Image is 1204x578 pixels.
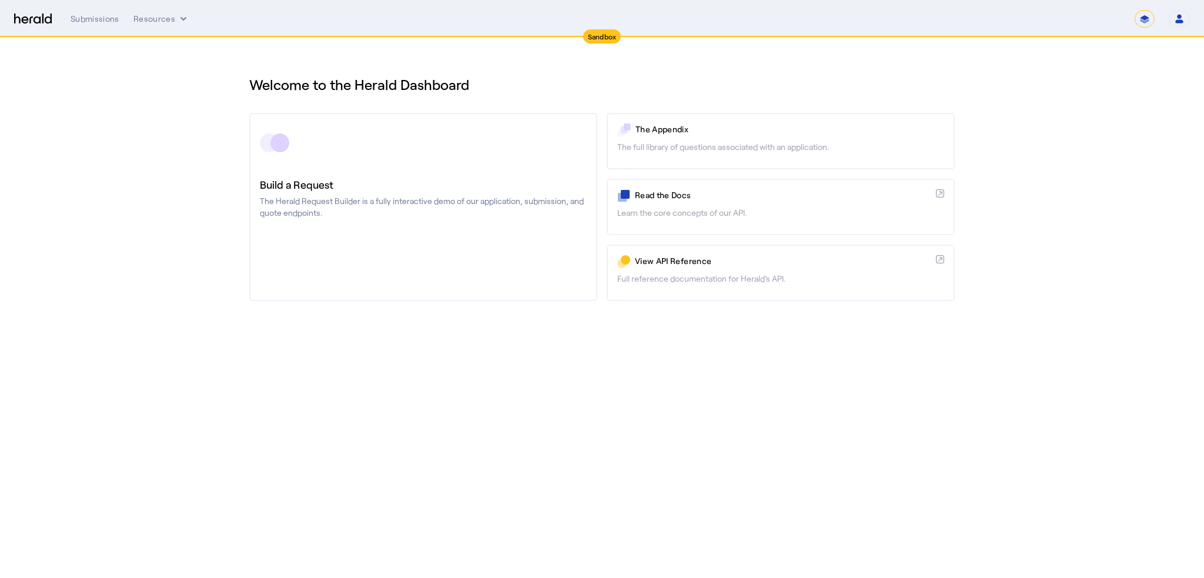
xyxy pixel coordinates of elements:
[14,14,52,25] img: Herald Logo
[635,189,931,201] p: Read the Docs
[260,176,587,193] h3: Build a Request
[636,123,944,135] p: The Appendix
[617,207,944,219] p: Learn the core concepts of our API.
[260,195,587,219] p: The Herald Request Builder is a fully interactive demo of our application, submission, and quote ...
[133,13,189,25] button: Resources dropdown menu
[583,29,621,44] div: Sandbox
[635,255,931,267] p: View API Reference
[607,113,955,169] a: The AppendixThe full library of questions associated with an application.
[71,13,119,25] div: Submissions
[607,179,955,235] a: Read the DocsLearn the core concepts of our API.
[607,245,955,301] a: View API ReferenceFull reference documentation for Herald's API.
[249,75,955,94] h1: Welcome to the Herald Dashboard
[617,273,944,285] p: Full reference documentation for Herald's API.
[617,141,944,153] p: The full library of questions associated with an application.
[249,113,597,301] a: Build a RequestThe Herald Request Builder is a fully interactive demo of our application, submiss...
